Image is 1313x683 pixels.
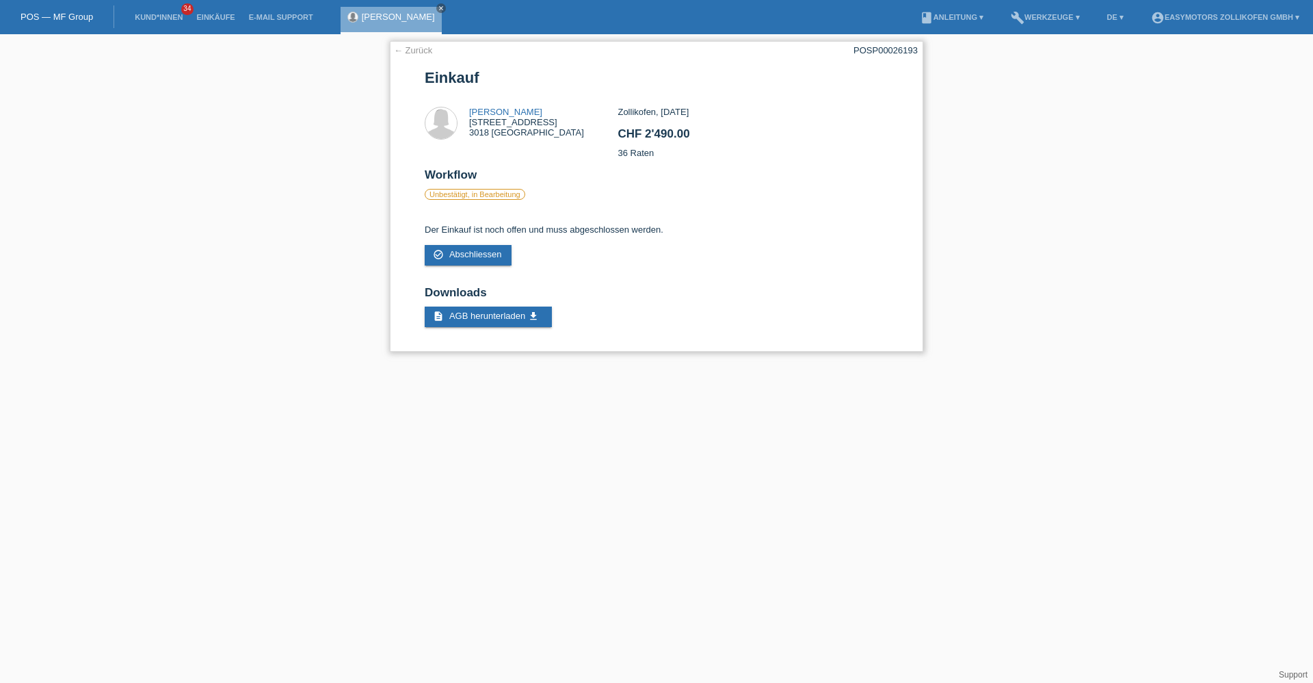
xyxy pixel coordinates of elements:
a: DE ▾ [1100,13,1130,21]
div: Zollikofen, [DATE] 36 Raten [618,107,888,168]
div: [STREET_ADDRESS] 3018 [GEOGRAPHIC_DATA] [469,107,584,138]
a: account_circleEasymotors Zollikofen GmbH ▾ [1144,13,1306,21]
label: Unbestätigt, in Bearbeitung [425,189,525,200]
h2: Downloads [425,286,888,307]
span: Abschliessen [449,249,502,259]
a: E-Mail Support [242,13,320,21]
i: close [438,5,445,12]
i: get_app [528,311,539,322]
span: AGB herunterladen [449,311,525,321]
a: Support [1279,670,1308,680]
a: bookAnleitung ▾ [913,13,990,21]
i: account_circle [1151,11,1165,25]
span: 34 [181,3,194,15]
i: description [433,311,444,322]
h2: Workflow [425,168,888,189]
p: Der Einkauf ist noch offen und muss abgeschlossen werden. [425,224,888,235]
a: buildWerkzeuge ▾ [1004,13,1087,21]
a: check_circle_outline Abschliessen [425,245,512,266]
i: book [920,11,933,25]
a: [PERSON_NAME] [469,107,542,117]
h1: Einkauf [425,69,888,86]
a: Kund*innen [128,13,189,21]
h2: CHF 2'490.00 [618,127,888,148]
a: close [436,3,446,13]
div: POSP00026193 [853,45,918,55]
a: Einkäufe [189,13,241,21]
a: ← Zurück [394,45,432,55]
i: build [1011,11,1024,25]
a: [PERSON_NAME] [362,12,435,22]
a: description AGB herunterladen get_app [425,307,552,327]
i: check_circle_outline [433,249,444,260]
a: POS — MF Group [21,12,93,22]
